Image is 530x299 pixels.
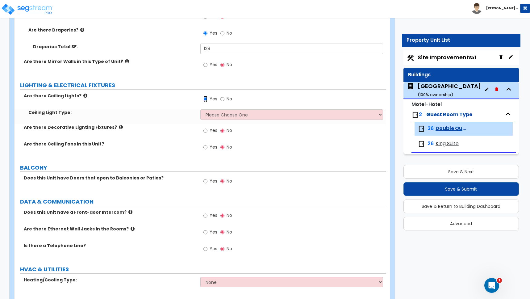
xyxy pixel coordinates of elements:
label: Are there Draperies? [28,27,196,33]
span: Guest Room Type [426,111,472,118]
label: Are there Ceiling Fans in this Unit? [24,141,196,147]
span: No [227,229,232,235]
label: Are there Mirror Walls in this Type of Unit? [24,58,196,65]
input: No [220,96,224,103]
label: Are there Ethernet Wall Jacks in the Rooms? [24,226,196,232]
span: Yes [210,229,217,235]
img: door.png [411,111,419,119]
div: Property Unit List [407,37,516,44]
span: Yes [210,96,217,102]
img: Construction.png [407,54,415,62]
input: Yes [203,96,207,103]
span: No [227,13,232,19]
span: Yes [210,30,217,36]
img: door.png [418,125,425,133]
span: Fairfield Inn [407,82,481,98]
label: Are there Ceiling Lights? [24,93,196,99]
label: BALCONY [20,164,386,172]
i: click for more info! [119,125,123,129]
input: No [220,246,224,252]
input: Yes [203,178,207,185]
span: Yes [210,246,217,252]
label: Ceiling Light Type: [28,109,196,116]
input: No [220,229,224,236]
input: No [220,144,224,151]
span: Yes [210,144,217,150]
span: No [227,96,232,102]
i: click for more info! [83,93,87,98]
input: No [220,212,224,219]
label: LIGHTING & ELECTRICAL FIXTURES [20,81,386,89]
span: Yes [210,127,217,133]
span: 1 [497,278,502,283]
input: Yes [203,61,207,68]
label: Does this Unit have a Front-door Intercom? [24,209,196,215]
span: No [227,30,232,36]
span: Yes [210,13,217,19]
button: Save & Return to Building Dashboard [403,200,519,213]
label: HVAC & UTILITIES [20,265,386,273]
img: avatar.png [471,3,482,14]
input: No [220,178,224,185]
label: Are there Decorative Lighting Fixtures? [24,124,196,130]
label: Does this Unit have Doors that open to Balconies or Patios? [24,175,196,181]
span: Yes [210,178,217,184]
input: No [220,61,224,68]
img: door.png [418,140,425,148]
div: [GEOGRAPHIC_DATA] [418,82,481,98]
small: ( 100 % ownership) [418,92,453,98]
div: Buildings [408,71,514,78]
label: Heating/Cooling Type: [24,277,196,283]
span: Site Improvements [418,53,476,61]
input: Yes [203,246,207,252]
i: click for more info! [128,210,132,214]
span: No [227,127,232,133]
label: Is there a Telephone Line? [24,242,196,249]
button: Save & Next [403,165,519,179]
small: Motel-Hotel [411,101,442,108]
button: Save & Submit [403,182,519,196]
span: No [227,212,232,218]
span: 2 [419,111,422,118]
span: Yes [210,61,217,68]
input: Yes [203,127,207,134]
b: [PERSON_NAME] [486,6,515,11]
label: DATA & COMMUNICATION [20,198,386,206]
input: Yes [203,30,207,37]
input: Yes [203,229,207,236]
label: Draperies Total SF: [33,44,196,50]
i: click for more info! [80,27,84,32]
button: Advanced [403,217,519,230]
span: No [227,61,232,68]
span: No [227,178,232,184]
span: 26 [428,140,434,147]
input: No [220,127,224,134]
span: No [227,144,232,150]
span: 36 [428,125,434,132]
span: King Suite [436,140,459,147]
small: x1 [472,54,476,61]
i: click for more info! [131,226,135,231]
input: Yes [203,144,207,151]
img: building.svg [407,82,415,90]
input: Yes [203,212,207,219]
i: click for more info! [125,59,129,64]
span: Yes [210,212,217,218]
img: logo_pro_r.png [1,3,53,15]
span: No [227,246,232,252]
span: Double Queen [436,125,468,132]
input: No [220,30,224,37]
iframe: Intercom live chat [484,278,499,293]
